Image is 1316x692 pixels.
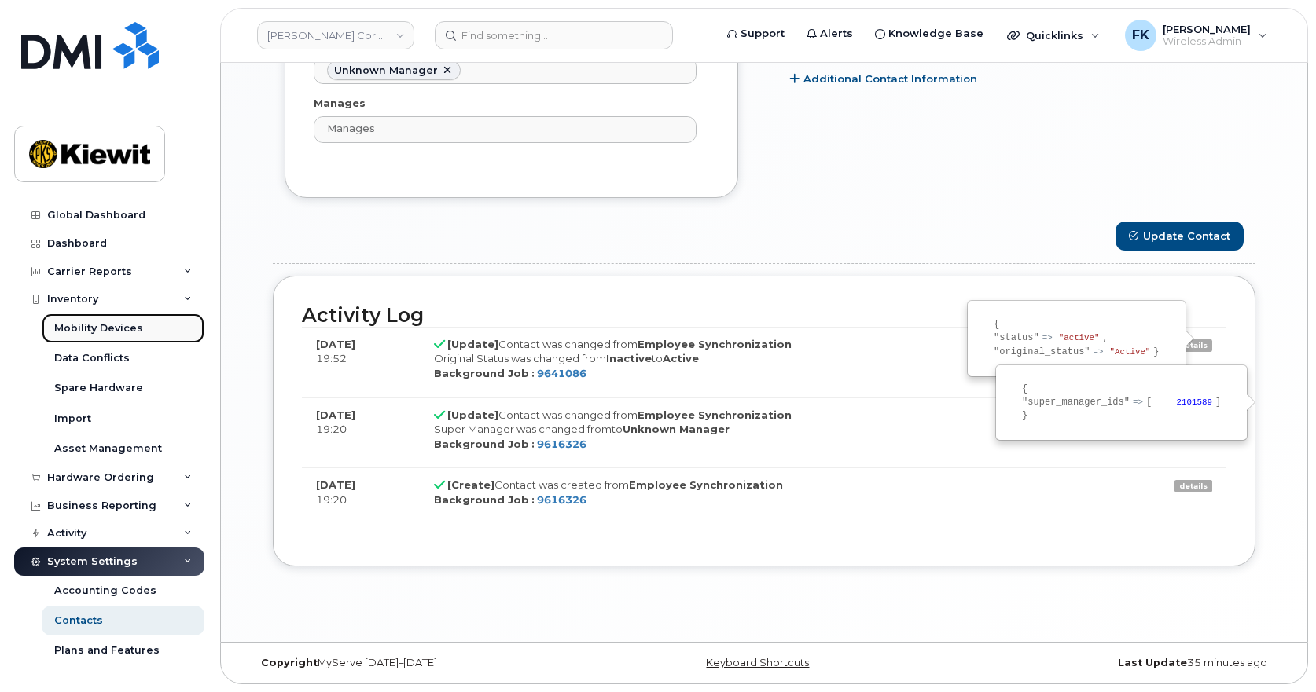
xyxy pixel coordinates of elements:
div: Original Status was changed from to [434,351,1095,366]
a: 9616326 [537,438,586,450]
strong: Unknown Manager [623,423,730,435]
strong: Background Job [434,367,529,379]
a: Knowledge Base [864,18,994,49]
label: Manages [314,96,366,111]
strong: Active [663,352,699,364]
strong: [Update] [447,338,498,350]
td: Contact was changed from [420,327,1109,397]
strong: Employee Synchronization [629,478,783,491]
span: 19:52 [316,352,347,364]
span: Wireless Admin [1163,35,1251,48]
span: Unknown Manager [334,64,438,76]
span: Alerts [820,26,853,42]
span: [PERSON_NAME] [1163,23,1251,35]
a: 9641086 [537,367,586,379]
strong: Last Update [1118,657,1187,668]
strong: [DATE] [316,338,355,350]
a: Alerts [796,18,864,49]
a: details [1174,480,1212,492]
span: Support [741,26,785,42]
div: Super Manager was changed from to [434,422,1095,437]
kbd: "Active" [1107,346,1154,358]
input: Find something... [435,21,673,49]
strong: [Create] [447,478,494,491]
div: 35 minutes ago [936,657,1279,669]
kbd: => [1130,397,1146,408]
strong: : [531,438,535,450]
h2: Activity Log [302,305,1226,327]
strong: [DATE] [316,408,355,421]
td: Contact was created from [420,467,1109,523]
kbd: => [1090,346,1107,358]
div: Fatima Kissimova [1114,20,1278,51]
strong: : [531,493,535,506]
strong: Employee Synchronization [638,338,792,350]
strong: [Update] [447,408,498,421]
strong: Employee Synchronization [638,408,792,421]
span: Quicklinks [1026,29,1083,42]
a: Keyboard Shortcuts [706,657,809,668]
div: MyServe [DATE]–[DATE] [249,657,593,669]
a: Support [716,18,796,49]
div: Quicklinks [996,20,1111,51]
strong: Inactive [606,352,652,364]
kbd: "active" [1056,332,1103,344]
a: Additional Contact Information [790,71,977,86]
a: Kiewit Corporation [257,21,414,49]
span: 19:20 [316,423,347,435]
a: 9616326 [537,493,586,506]
strong: Background Job [434,438,529,450]
td: Contact was changed from [420,397,1109,468]
span: 19:20 [316,493,347,506]
strong: [DATE] [316,478,355,491]
span: Knowledge Base [888,26,983,42]
kbd: 2101589 [1174,397,1215,408]
strong: Background Job [434,493,529,506]
strong: : [531,367,535,379]
span: FK [1132,26,1149,45]
strong: Copyright [261,657,318,668]
kbd: => [1039,332,1056,344]
button: Update Contact [1116,222,1244,251]
iframe: Messenger Launcher [1248,624,1304,680]
pre: { "super_manager_ids" [ ] } [1022,383,1221,423]
pre: { "status" , "original_status" } [994,318,1159,358]
kbd: [0] [1152,397,1173,408]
